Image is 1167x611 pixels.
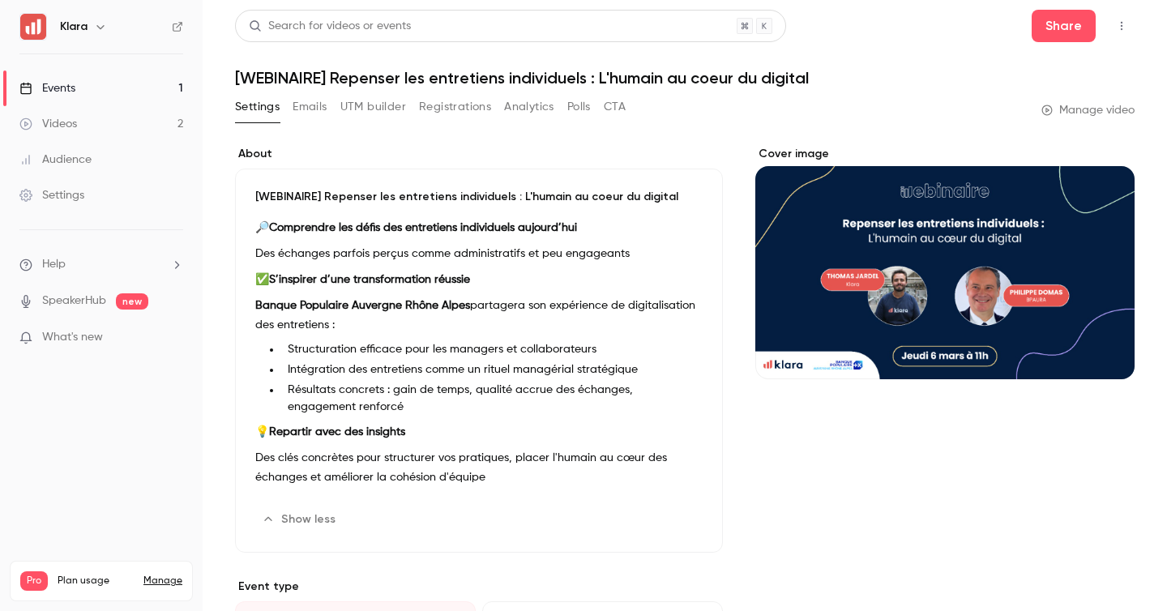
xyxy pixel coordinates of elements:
[235,94,280,120] button: Settings
[235,146,723,162] label: About
[235,68,1135,88] h1: [WEBINAIRE] Repenser les entretiens individuels : L'humain au coeur du digital
[255,300,470,311] strong: Banque Populaire Auvergne Rhône Alpes
[58,575,134,587] span: Plan usage
[1032,10,1096,42] button: Share
[281,361,703,378] li: Intégration des entretiens comme un rituel managérial stratégique
[255,189,703,205] p: [WEBINAIRE] Repenser les entretiens individuels : L'humain au coeur du digital
[116,293,148,310] span: new
[504,94,554,120] button: Analytics
[755,146,1135,162] label: Cover image
[281,382,703,416] li: Résultats concrets : gain de temps, qualité accrue des échanges, engagement renforcé
[19,187,84,203] div: Settings
[19,152,92,168] div: Audience
[255,448,703,487] p: Des clés concrètes pour structurer vos pratiques, placer l'humain au cœur des échanges et amélior...
[255,422,703,442] p: 💡
[255,244,703,263] p: Des échanges parfois perçus comme administratifs et peu engageants
[20,14,46,40] img: Klara
[19,116,77,132] div: Videos
[604,94,626,120] button: CTA
[19,256,183,273] li: help-dropdown-opener
[42,256,66,273] span: Help
[42,329,103,346] span: What's new
[143,575,182,587] a: Manage
[269,426,405,438] strong: Repartir avec des insights
[255,506,345,532] button: Show less
[255,270,703,289] p: ✅
[164,331,183,345] iframe: Noticeable Trigger
[1041,102,1135,118] a: Manage video
[19,80,75,96] div: Events
[293,94,327,120] button: Emails
[269,274,470,285] strong: S’inspirer d’une transformation réussie
[249,18,411,35] div: Search for videos or events
[255,296,703,335] p: partagera son expérience de digitalisation des entretiens :
[340,94,406,120] button: UTM builder
[42,293,106,310] a: SpeakerHub
[60,19,88,35] h6: Klara
[281,341,703,358] li: Structuration efficace pour les managers et collaborateurs
[755,146,1135,379] section: Cover image
[419,94,491,120] button: Registrations
[269,222,577,233] strong: Comprendre les défis des entretiens individuels aujourd’hui
[567,94,591,120] button: Polls
[20,571,48,591] span: Pro
[235,579,723,595] p: Event type
[255,218,703,237] p: 🔎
